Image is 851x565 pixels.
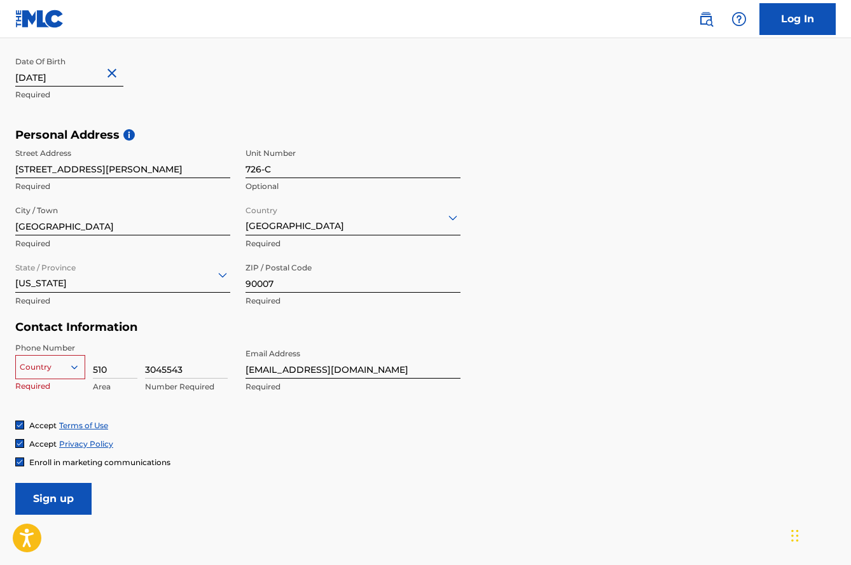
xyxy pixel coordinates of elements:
[16,421,24,429] img: checkbox
[93,381,137,393] p: Area
[15,238,230,249] p: Required
[759,3,836,35] a: Log In
[59,439,113,449] a: Privacy Policy
[145,381,228,393] p: Number Required
[16,440,24,447] img: checkbox
[15,483,92,515] input: Sign up
[15,255,76,274] label: State / Province
[693,6,719,32] a: Public Search
[246,381,460,393] p: Required
[787,504,851,565] iframe: Chat Widget
[15,380,85,392] p: Required
[15,295,230,307] p: Required
[731,11,747,27] img: help
[15,320,460,335] h5: Contact Information
[15,259,230,290] div: [US_STATE]
[246,202,460,233] div: [GEOGRAPHIC_DATA]
[791,517,799,555] div: Drag
[15,10,64,28] img: MLC Logo
[123,129,135,141] span: i
[246,197,277,216] label: Country
[15,128,836,143] h5: Personal Address
[16,458,24,466] img: checkbox
[246,295,460,307] p: Required
[246,238,460,249] p: Required
[29,421,57,430] span: Accept
[15,89,230,101] p: Required
[698,11,714,27] img: search
[726,6,752,32] div: Help
[15,181,230,192] p: Required
[29,457,170,467] span: Enroll in marketing communications
[59,421,108,430] a: Terms of Use
[29,439,57,449] span: Accept
[246,181,460,192] p: Optional
[104,54,123,93] button: Close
